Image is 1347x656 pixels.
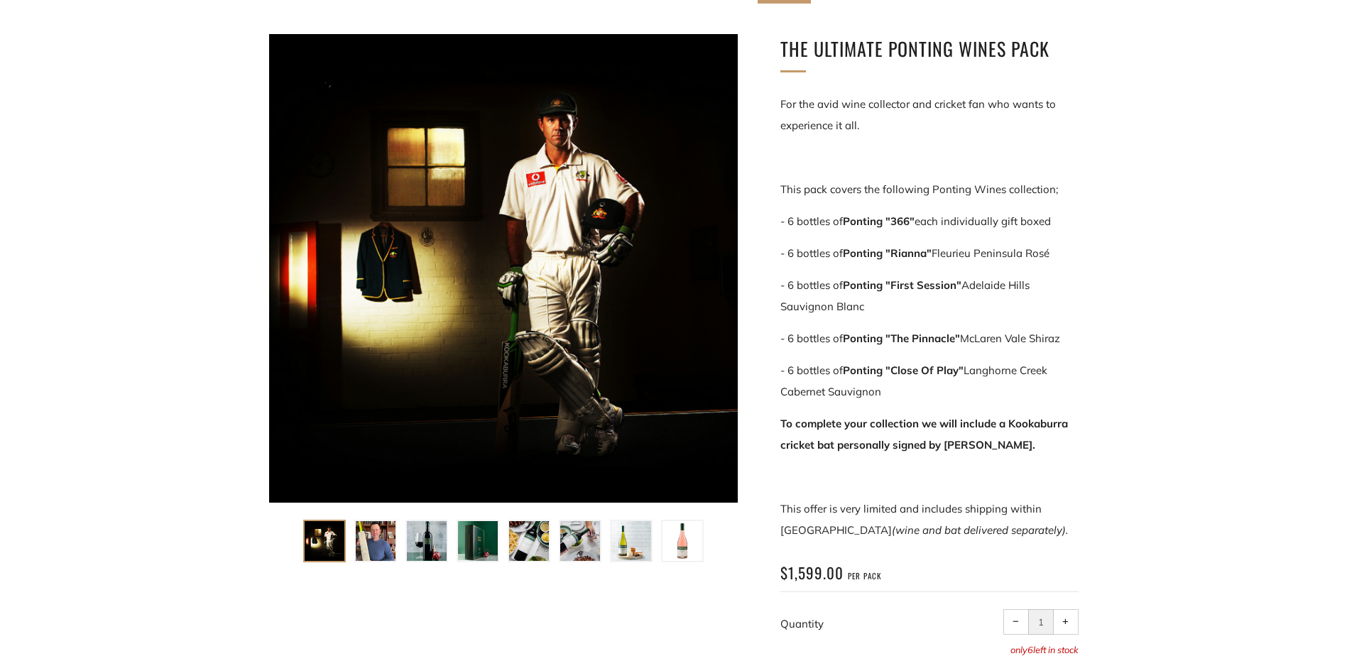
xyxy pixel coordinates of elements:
[1013,618,1019,625] span: −
[509,521,549,561] img: Load image into Gallery viewer, The Ultimate Ponting Wines Pack
[780,645,1079,655] p: only left in stock
[458,521,498,561] img: Load image into Gallery viewer, The Ultimate Ponting Wines Pack
[1028,609,1054,635] input: quantity
[560,521,600,561] img: Load image into Gallery viewer, The Ultimate Ponting Wines Pack
[780,243,1079,264] p: - 6 bottles of Fleurieu Peninsula Rosé
[843,332,960,345] strong: Ponting "The Pinnacle"
[780,179,1079,200] p: This pack covers the following Ponting Wines collection;
[780,417,1068,452] strong: To complete your collection we will include a Kookaburra cricket bat personally signed by [PERSON...
[780,275,1079,317] p: - 6 bottles of Adelaide Hills Sauvignon Blanc
[780,34,1079,64] h1: The Ultimate Ponting Wines Pack
[611,521,651,561] img: Load image into Gallery viewer, The Ultimate Ponting Wines Pack
[356,521,396,561] img: Load image into Gallery viewer, The Ultimate Ponting Wines Pack
[1062,618,1069,625] span: +
[780,498,1079,541] p: This offer is very limited and includes shipping within [GEOGRAPHIC_DATA]
[780,328,1079,349] p: - 6 bottles of McLaren Vale Shiraz
[305,521,344,561] img: Load image into Gallery viewer, The Ultimate Ponting Wines Pack
[1027,644,1033,655] span: 6
[780,562,844,584] span: $1,599.00
[780,360,1079,403] p: - 6 bottles of Langhorne Creek Cabernet Sauvignon
[780,211,1079,232] p: - 6 bottles of each individually gift boxed
[843,214,915,228] strong: Ponting "366"
[892,523,1068,537] em: (wine and bat delivered separately).
[843,278,961,292] strong: Ponting "First Session"
[843,246,932,260] strong: Ponting "Rianna"
[848,571,881,581] span: per pack
[843,363,964,377] strong: Ponting "Close Of Play"
[662,521,702,561] img: Load image into Gallery viewer, The Ultimate Ponting Wines Pack
[303,520,346,562] button: Load image into Gallery viewer, The Ultimate Ponting Wines Pack
[780,94,1079,136] p: For the avid wine collector and cricket fan who wants to experience it all.
[407,521,447,561] img: Load image into Gallery viewer, The Ultimate Ponting Wines Pack
[780,617,824,630] label: Quantity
